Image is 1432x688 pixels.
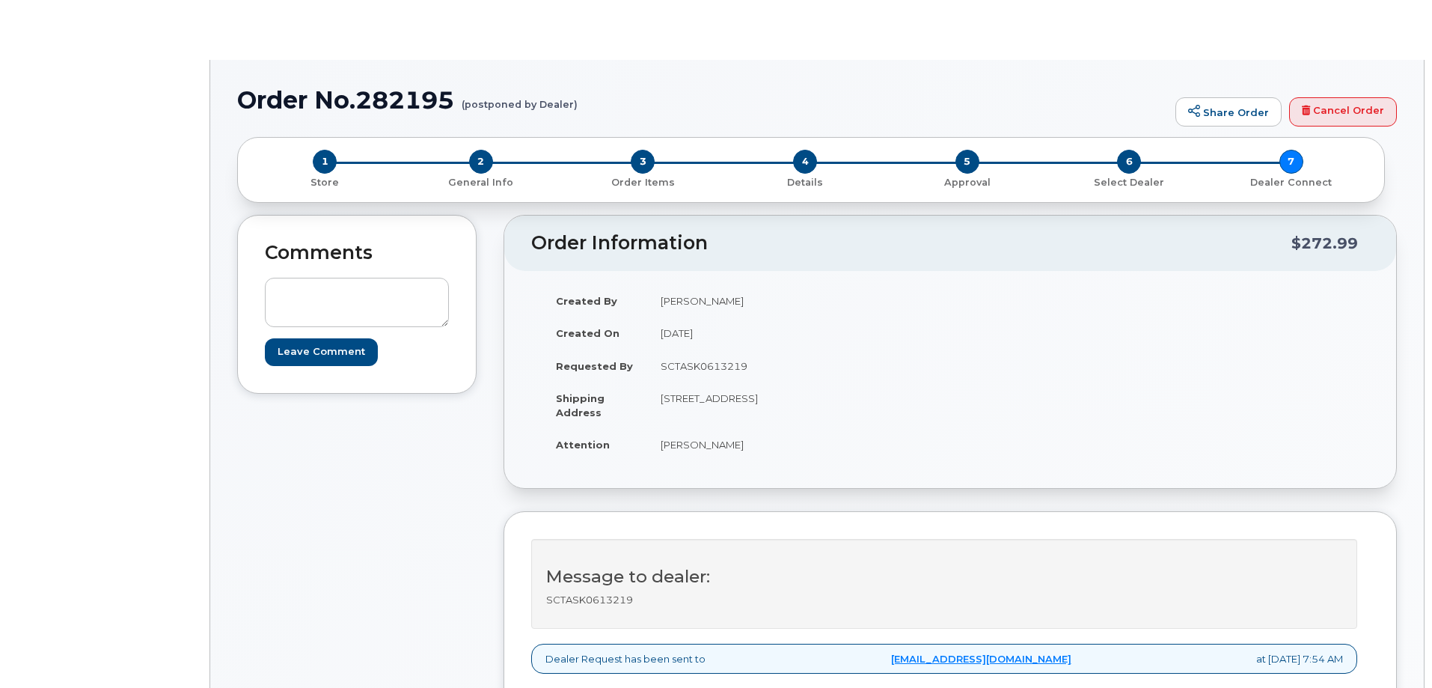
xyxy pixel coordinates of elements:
[631,150,655,174] span: 3
[556,327,619,339] strong: Created On
[886,174,1048,189] a: 5 Approval
[647,284,939,317] td: [PERSON_NAME]
[556,392,605,418] strong: Shipping Address
[265,243,449,264] h2: Comments
[1291,229,1358,258] div: $272.99
[313,150,337,174] span: 1
[531,233,1291,254] h2: Order Information
[647,350,939,383] td: SCTASK0613219
[546,567,1342,586] h3: Message to dealer:
[955,150,979,174] span: 5
[265,338,378,366] input: Leave Comment
[724,174,887,189] a: 4 Details
[256,176,394,189] p: Store
[647,382,939,428] td: [STREET_ADDRESS]
[891,652,1071,666] a: [EMAIL_ADDRESS][DOMAIN_NAME]
[647,428,939,461] td: [PERSON_NAME]
[1054,176,1205,189] p: Select Dealer
[406,176,557,189] p: General Info
[250,174,400,189] a: 1 Store
[1289,97,1397,127] a: Cancel Order
[647,317,939,350] td: [DATE]
[562,174,724,189] a: 3 Order Items
[1175,97,1282,127] a: Share Order
[556,360,633,372] strong: Requested By
[1117,150,1141,174] span: 6
[400,174,563,189] a: 2 General Info
[892,176,1042,189] p: Approval
[546,593,1342,607] p: SCTASK0613219
[469,150,493,174] span: 2
[730,176,881,189] p: Details
[462,87,578,110] small: (postponed by Dealer)
[237,87,1168,113] h1: Order No.282195
[531,644,1357,675] div: Dealer Request has been sent to at [DATE] 7:54 AM
[556,439,610,451] strong: Attention
[556,295,617,307] strong: Created By
[1048,174,1211,189] a: 6 Select Dealer
[568,176,718,189] p: Order Items
[793,150,817,174] span: 4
